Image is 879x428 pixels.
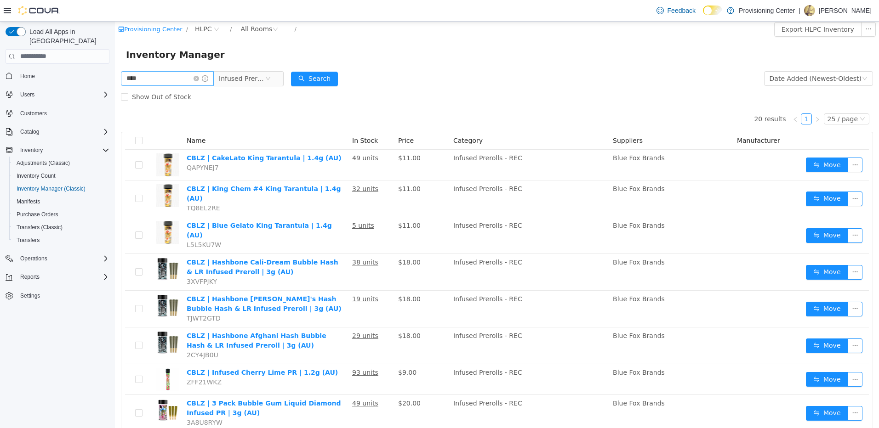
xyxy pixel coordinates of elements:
[20,273,40,281] span: Reports
[72,378,226,395] a: CBLZ | 3 Pack Bubble Gum Liquid Diamond Infused PR | 3g (AU)
[733,317,748,332] button: icon: ellipsis
[691,136,733,151] button: icon: swapMove
[17,271,43,282] button: Reports
[655,50,747,64] div: Date Added (Newest-Oldest)
[17,145,46,156] button: Inventory
[237,347,263,355] u: 93 units
[17,108,51,119] a: Customers
[79,54,84,60] i: icon: close-circle
[41,377,64,400] img: CBLZ | 3 Pack Bubble Gum Liquid Diamond Infused PR | 3g (AU) hero shot
[20,110,47,117] span: Customers
[41,310,64,332] img: CBLZ | Hashbone Afghani Hash Bubble Hash & LR Infused Preroll | 3g (AU) hero shot
[678,95,683,101] i: icon: left
[691,243,733,258] button: icon: swapMove
[9,195,113,208] button: Manifests
[3,5,9,11] i: icon: shop
[41,273,64,296] img: CBLZ | Hashbone Shiva's Hash Bubble Hash & LR Infused Preroll | 3g (AU) hero shot
[733,350,748,365] button: icon: ellipsis
[18,6,60,15] img: Cova
[17,126,109,137] span: Catalog
[335,343,494,373] td: Infused Prerolls - REC
[622,115,665,123] span: Manufacturer
[237,133,263,140] u: 49 units
[691,207,733,221] button: icon: swapMove
[13,170,109,181] span: Inventory Count
[335,232,494,269] td: Infused Prerolls - REC
[17,89,38,100] button: Users
[11,26,115,40] span: Inventory Manager
[498,310,550,318] span: Blue Fox Brands
[498,237,550,244] span: Blue Fox Brands
[675,92,686,103] li: Previous Page
[72,293,106,300] span: TJWT2GTD
[283,378,306,385] span: $20.00
[237,163,263,171] u: 32 units
[72,183,105,190] span: TQ8EL2RE
[72,274,227,291] a: CBLZ | Hashbone [PERSON_NAME]'s Hash Bubble Hash & LR Infused Preroll | 3g (AU)
[17,290,109,301] span: Settings
[176,50,223,65] button: icon: searchSearch
[691,384,733,399] button: icon: swapMove
[20,146,43,154] span: Inventory
[799,5,800,16] p: |
[498,163,550,171] span: Blue Fox Brands
[498,378,550,385] span: Blue Fox Brands
[3,4,68,11] a: icon: shopProvisioning Center
[17,159,70,167] span: Adjustments (Classic)
[87,54,93,60] i: icon: info-circle
[17,70,109,82] span: Home
[41,346,64,369] img: CBLZ | Infused Cherry Lime PR | 1.2g (AU) hero shot
[17,71,39,82] a: Home
[686,92,696,102] a: 1
[498,200,550,208] span: Blue Fox Brands
[691,280,733,295] button: icon: swapMove
[691,170,733,185] button: icon: swapMove
[733,136,748,151] button: icon: ellipsis
[338,115,368,123] span: Category
[9,157,113,169] button: Adjustments (Classic)
[2,107,113,120] button: Customers
[498,133,550,140] span: Blue Fox Brands
[17,126,43,137] button: Catalog
[283,347,302,355] span: $9.00
[335,128,494,159] td: Infused Prerolls - REC
[71,4,73,11] span: /
[13,183,89,194] a: Inventory Manager (Classic)
[283,237,306,244] span: $18.00
[283,310,306,318] span: $18.00
[13,183,109,194] span: Inventory Manager (Classic)
[72,237,223,254] a: CBLZ | Hashbone Cali-Dream Bubble Hash & LR Infused Preroll | 3g (AU)
[668,6,696,15] span: Feedback
[659,0,747,15] button: Export HLPC Inventory
[17,253,51,264] button: Operations
[237,237,263,244] u: 38 units
[13,158,74,169] a: Adjustments (Classic)
[697,92,708,103] li: Next Page
[283,163,306,171] span: $11.00
[72,330,103,337] span: 2CY4JB0U
[747,54,753,61] i: icon: down
[639,92,671,103] li: 20 results
[13,196,44,207] a: Manifests
[115,4,117,11] span: /
[13,158,109,169] span: Adjustments (Classic)
[335,269,494,306] td: Infused Prerolls - REC
[72,310,211,327] a: CBLZ | Hashbone Afghani Hash Bubble Hash & LR Infused Preroll | 3g (AU)
[17,185,86,192] span: Inventory Manager (Classic)
[733,207,748,221] button: icon: ellipsis
[9,208,113,221] button: Purchase Orders
[498,274,550,281] span: Blue Fox Brands
[13,222,66,233] a: Transfers (Classic)
[41,163,64,186] img: CBLZ | King Chem #4 King Tarantula | 1.4g (AU) hero shot
[20,73,35,80] span: Home
[17,107,109,119] span: Customers
[9,169,113,182] button: Inventory Count
[41,132,64,155] img: CBLZ | CakeLato King Tarantula | 1.4g (AU) hero shot
[335,306,494,343] td: Infused Prerolls - REC
[104,50,150,64] span: Infused Prerolls - REC
[41,236,64,259] img: CBLZ | Hashbone Cali-Dream Bubble Hash & LR Infused Preroll | 3g (AU) hero shot
[498,347,550,355] span: Blue Fox Brands
[20,292,40,299] span: Settings
[17,271,109,282] span: Reports
[733,170,748,185] button: icon: ellipsis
